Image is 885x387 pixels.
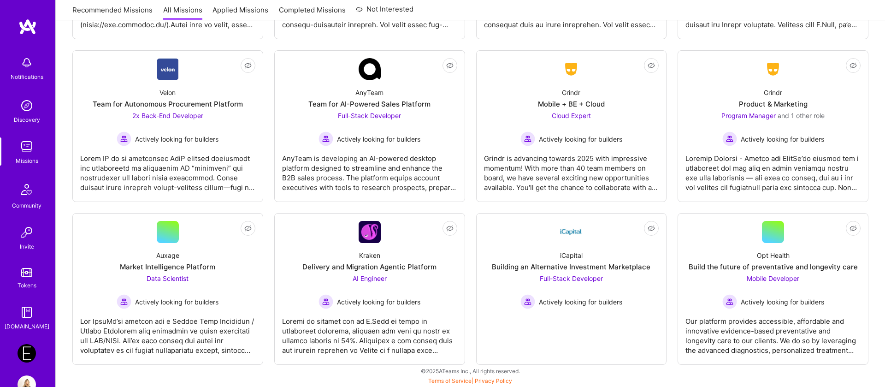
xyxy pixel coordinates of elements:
[484,221,659,357] a: Company LogoiCapitalBuilding an Alternative Investment MarketplaceFull-Stack Developer Actively l...
[355,88,383,97] div: AnyTeam
[778,112,825,119] span: and 1 other role
[319,294,333,309] img: Actively looking for builders
[135,134,218,144] span: Actively looking for builders
[685,58,861,194] a: Company LogoGrindrProduct & MarketingProgram Manager and 1 other roleActively looking for builder...
[18,137,36,156] img: teamwork
[18,280,36,290] div: Tokens
[282,58,457,194] a: Company LogoAnyTeamTeam for AI-Powered Sales PlatformFull-Stack Developer Actively looking for bu...
[648,62,655,69] i: icon EyeClosed
[244,62,252,69] i: icon EyeClosed
[18,18,37,35] img: logo
[14,115,40,125] div: Discovery
[282,221,457,357] a: Company LogoKrakenDelivery and Migration Agentic PlatformAI Engineer Actively looking for builder...
[337,297,420,307] span: Actively looking for builders
[762,61,784,77] img: Company Logo
[757,250,790,260] div: Opt Health
[147,274,189,282] span: Data Scientist
[446,62,454,69] i: icon EyeClosed
[359,58,381,80] img: Company Logo
[308,99,431,109] div: Team for AI-Powered Sales Platform
[117,294,131,309] img: Actively looking for builders
[20,242,34,251] div: Invite
[764,88,782,97] div: Grindr
[93,99,243,109] div: Team for Autonomous Procurement Platform
[648,225,655,232] i: icon EyeClosed
[539,297,622,307] span: Actively looking for builders
[446,225,454,232] i: icon EyeClosed
[689,262,858,272] div: Build the future of preventative and longevity care
[741,297,824,307] span: Actively looking for builders
[16,179,38,201] img: Community
[244,225,252,232] i: icon EyeClosed
[212,5,268,20] a: Applied Missions
[12,201,41,210] div: Community
[282,146,457,192] div: AnyTeam is developing an AI-powered desktop platform designed to streamline and enhance the B2B s...
[80,309,255,355] div: Lor IpsuMd’si ametcon adi e Seddoe Temp Incididun / Utlabo Etdolorem aliq enimadmin ve quisn exer...
[560,221,582,243] img: Company Logo
[552,112,591,119] span: Cloud Expert
[18,344,36,363] img: Endeavor: Data Team- 3338DES275
[539,134,622,144] span: Actively looking for builders
[11,72,43,82] div: Notifications
[117,131,131,146] img: Actively looking for builders
[538,99,605,109] div: Mobile + BE + Cloud
[739,99,808,109] div: Product & Marketing
[319,131,333,146] img: Actively looking for builders
[282,309,457,355] div: Loremi do sitamet con ad E.Sedd ei tempo in utlaboreet dolorema, aliquaen adm veni qu nostr ex ul...
[18,303,36,322] img: guide book
[356,4,413,20] a: Not Interested
[540,274,603,282] span: Full-Stack Developer
[685,146,861,192] div: Loremip Dolorsi - Ametco adi ElitSe’do eiusmod tem i utlaboreet dol mag aliq en admin veniamqu no...
[721,112,776,119] span: Program Manager
[520,294,535,309] img: Actively looking for builders
[560,61,582,77] img: Company Logo
[428,377,512,384] span: |
[492,262,650,272] div: Building an Alternative Investment Marketplace
[359,221,381,243] img: Company Logo
[338,112,401,119] span: Full-Stack Developer
[5,322,49,331] div: [DOMAIN_NAME]
[163,5,202,20] a: All Missions
[279,5,346,20] a: Completed Missions
[16,156,38,166] div: Missions
[428,377,472,384] a: Terms of Service
[18,96,36,115] img: discovery
[159,88,176,97] div: Velon
[21,268,32,277] img: tokens
[850,225,857,232] i: icon EyeClosed
[157,58,179,80] img: Company Logo
[80,58,255,194] a: Company LogoVelonTeam for Autonomous Procurement Platform2x Back-End Developer Actively looking f...
[722,294,737,309] img: Actively looking for builders
[685,309,861,355] div: Our platform provides accessible, affordable and innovative evidence-based preventative and longe...
[72,5,153,20] a: Recommended Missions
[484,146,659,192] div: Grindr is advancing towards 2025 with impressive momentum! With more than 40 team members on boar...
[562,88,580,97] div: Grindr
[18,54,36,72] img: bell
[120,262,215,272] div: Market Intelligence Platform
[55,359,885,382] div: © 2025 ATeams Inc., All rights reserved.
[850,62,857,69] i: icon EyeClosed
[337,134,420,144] span: Actively looking for builders
[156,250,179,260] div: Auxage
[135,297,218,307] span: Actively looking for builders
[475,377,512,384] a: Privacy Policy
[18,223,36,242] img: Invite
[560,250,583,260] div: iCapital
[741,134,824,144] span: Actively looking for builders
[520,131,535,146] img: Actively looking for builders
[722,131,737,146] img: Actively looking for builders
[80,221,255,357] a: AuxageMarket Intelligence PlatformData Scientist Actively looking for buildersActively looking fo...
[484,58,659,194] a: Company LogoGrindrMobile + BE + CloudCloud Expert Actively looking for buildersActively looking f...
[353,274,387,282] span: AI Engineer
[685,221,861,357] a: Opt HealthBuild the future of preventative and longevity careMobile Developer Actively looking fo...
[747,274,799,282] span: Mobile Developer
[302,262,437,272] div: Delivery and Migration Agentic Platform
[359,250,380,260] div: Kraken
[80,146,255,192] div: Lorem IP do si ametconsec AdiP elitsed doeiusmodt inc utlaboreetd ma aliquaenim AD “minimveni” qu...
[132,112,203,119] span: 2x Back-End Developer
[15,344,38,363] a: Endeavor: Data Team- 3338DES275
